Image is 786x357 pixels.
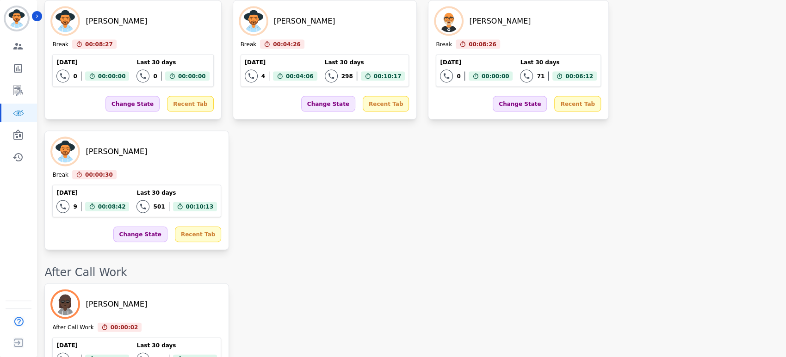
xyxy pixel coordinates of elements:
div: 0 [73,73,77,80]
span: 00:06:12 [565,72,593,81]
div: [DATE] [440,59,513,66]
span: 00:00:00 [98,72,126,81]
div: [DATE] [56,342,129,349]
div: Break [241,41,257,49]
div: [PERSON_NAME] [86,299,147,310]
span: 00:08:27 [85,40,113,49]
span: 00:00:00 [482,72,509,81]
div: Change State [113,227,167,242]
span: 00:08:42 [98,202,126,211]
div: [DATE] [245,59,317,66]
div: 4 [261,73,265,80]
div: Last 30 days [325,59,405,66]
img: Avatar [52,8,78,34]
div: Recent Tab [363,96,409,112]
span: 00:00:30 [85,170,113,179]
div: 298 [341,73,353,80]
div: Break [52,41,68,49]
span: 00:00:02 [111,323,138,332]
img: Avatar [436,8,462,34]
div: Last 30 days [136,342,217,349]
div: [DATE] [56,59,129,66]
img: Avatar [52,139,78,165]
img: Bordered avatar [6,7,28,30]
span: 00:04:26 [273,40,301,49]
div: Change State [105,96,160,112]
div: [PERSON_NAME] [86,16,147,27]
div: 0 [153,73,157,80]
div: 0 [457,73,460,80]
div: [PERSON_NAME] [469,16,531,27]
div: Last 30 days [136,59,209,66]
div: Recent Tab [554,96,600,112]
div: Recent Tab [175,227,221,242]
div: 71 [537,73,545,80]
div: Change State [493,96,547,112]
span: 00:00:00 [178,72,206,81]
div: Break [52,171,68,179]
img: Avatar [241,8,266,34]
div: Break [436,41,452,49]
span: 00:10:17 [374,72,402,81]
div: Recent Tab [167,96,213,112]
div: Last 30 days [520,59,596,66]
div: [PERSON_NAME] [86,146,147,157]
div: After Call Work [52,324,93,332]
span: 00:04:06 [286,72,314,81]
div: [PERSON_NAME] [274,16,335,27]
span: 00:08:26 [469,40,496,49]
div: After Call Work [44,265,777,280]
div: 501 [153,203,165,210]
span: 00:10:13 [186,202,214,211]
div: [DATE] [56,189,129,197]
div: 9 [73,203,77,210]
div: Change State [301,96,355,112]
img: Avatar [52,291,78,317]
div: Last 30 days [136,189,217,197]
